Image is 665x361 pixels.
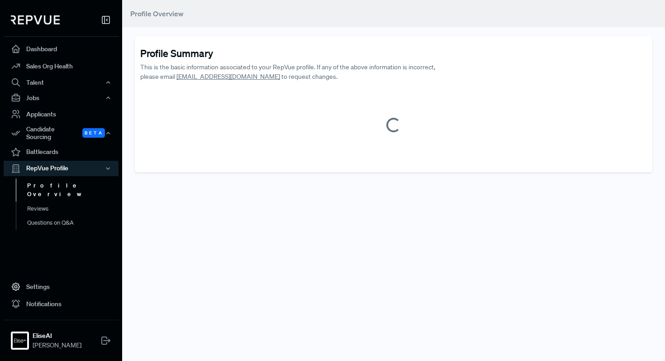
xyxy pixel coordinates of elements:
a: Questions on Q&A [16,216,131,230]
a: Profile Overview [16,178,131,202]
a: Sales Org Health [4,58,119,75]
button: Jobs [4,90,119,106]
span: [PERSON_NAME] [33,341,81,350]
div: Candidate Sourcing [4,123,119,144]
a: Settings [4,278,119,295]
button: Candidate Sourcing Beta [4,123,119,144]
a: Applicants [4,106,119,123]
a: Battlecards [4,144,119,161]
img: RepVue [11,15,60,24]
span: Beta [82,128,105,138]
p: This is the basic information associated to your RepVue profile. If any of the above information ... [140,63,444,82]
span: Profile Overview [130,9,184,18]
button: RepVue Profile [4,161,119,176]
a: Notifications [4,295,119,313]
a: Reviews [16,202,131,216]
button: Talent [4,75,119,90]
img: EliseAI [13,333,27,348]
strong: EliseAI [33,331,81,341]
a: [EMAIL_ADDRESS][DOMAIN_NAME] [176,72,280,81]
h4: Profile Summary [140,47,647,59]
a: EliseAIEliseAI[PERSON_NAME] [4,320,119,354]
a: Dashboard [4,40,119,58]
